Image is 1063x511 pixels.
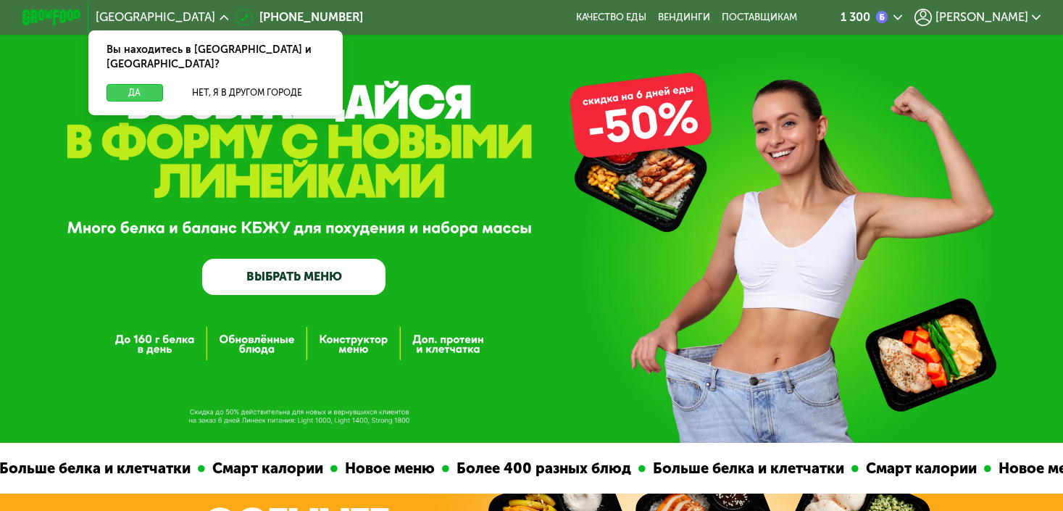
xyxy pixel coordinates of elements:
div: Вы находитесь в [GEOGRAPHIC_DATA] и [GEOGRAPHIC_DATA]? [88,30,342,83]
a: ВЫБРАТЬ МЕНЮ [202,259,386,296]
a: Вендинги [658,12,710,23]
span: [PERSON_NAME] [935,12,1028,23]
div: Больше белка и клетчатки [645,457,851,480]
span: [GEOGRAPHIC_DATA] [96,12,215,23]
a: [PHONE_NUMBER] [235,9,363,26]
div: поставщикам [722,12,797,23]
a: Качество еды [576,12,646,23]
div: Смарт калории [858,457,983,480]
div: Новое меню [337,457,441,480]
div: Смарт калории [204,457,330,480]
div: Более 400 разных блюд [449,457,638,480]
button: Нет, я в другом городе [169,84,325,101]
div: 1 300 [841,12,870,23]
button: Да [107,84,164,101]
